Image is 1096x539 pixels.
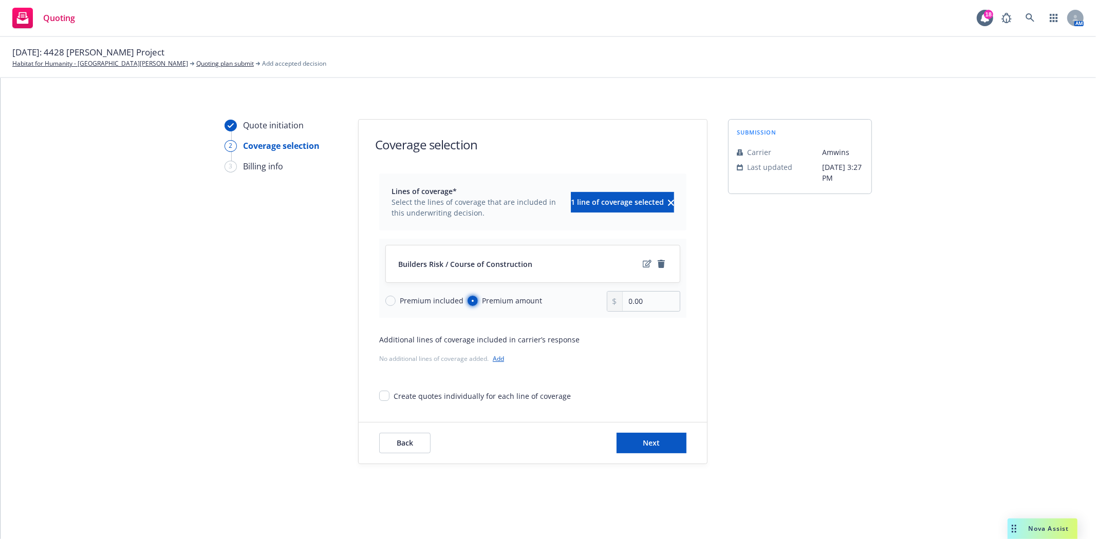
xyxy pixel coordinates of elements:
a: Search [1020,8,1041,28]
button: Back [379,433,431,453]
span: Last updated [747,162,792,172]
div: Additional lines of coverage included in carrier’s response [379,334,686,345]
span: Add accepted decision [262,59,326,68]
div: Billing info [243,160,283,172]
span: Select the lines of coverage that are included in this underwriting decision. [392,197,565,218]
a: Quoting plan submit [196,59,254,68]
div: 18 [984,10,993,19]
span: [DATE] 3:27 PM [822,162,863,183]
input: 0.00 [623,292,680,311]
a: Add [493,354,504,363]
span: Premium included [400,295,463,306]
input: Premium included [385,296,396,306]
button: Next [617,433,686,453]
a: Quoting [8,4,79,32]
span: Amwins [822,147,863,158]
a: Report a Bug [996,8,1017,28]
button: 1 line of coverage selectedclear selection [571,192,674,213]
span: Builders Risk / Course of Construction [398,259,532,269]
a: remove [655,258,667,270]
span: Nova Assist [1029,524,1069,533]
div: Coverage selection [243,140,320,152]
svg: clear selection [668,200,674,206]
h1: Coverage selection [375,136,477,153]
span: submission [737,128,776,137]
div: Drag to move [1008,518,1020,539]
div: No additional lines of coverage added. [379,353,686,364]
a: edit [641,258,653,270]
span: [DATE]: 4428 [PERSON_NAME] Project [12,46,164,59]
div: 3 [225,161,237,172]
a: Switch app [1044,8,1064,28]
span: Lines of coverage* [392,186,565,197]
span: Next [643,438,660,448]
span: Back [397,438,413,448]
div: 2 [225,140,237,152]
span: 1 line of coverage selected [571,197,664,207]
a: Habitat for Humanity - [GEOGRAPHIC_DATA][PERSON_NAME] [12,59,188,68]
input: Premium amount [468,296,478,306]
span: Quoting [43,14,75,22]
div: Create quotes individually for each line of coverage [394,391,571,401]
span: Carrier [747,147,771,158]
div: Quote initiation [243,119,304,131]
button: Nova Assist [1008,518,1078,539]
span: Premium amount [482,295,542,306]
